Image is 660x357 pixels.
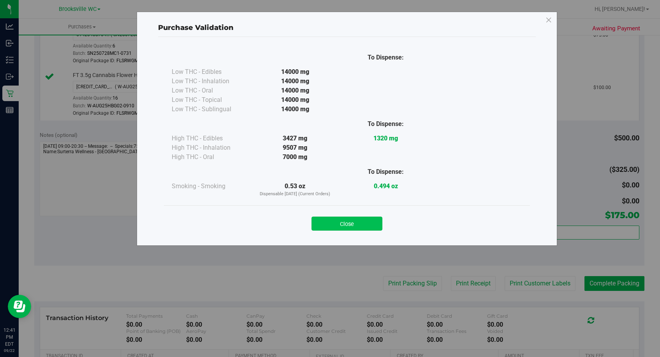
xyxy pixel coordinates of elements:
[250,143,340,152] div: 9507 mg
[172,134,250,143] div: High THC - Edibles
[340,119,431,129] div: To Dispense:
[172,182,250,191] div: Smoking - Smoking
[250,95,340,105] div: 14000 mg
[340,53,431,62] div: To Dispense:
[250,67,340,77] div: 14000 mg
[250,182,340,198] div: 0.53 oz
[250,77,340,86] div: 14000 mg
[172,152,250,162] div: High THC - Oral
[340,167,431,177] div: To Dispense:
[172,67,250,77] div: Low THC - Edibles
[172,95,250,105] div: Low THC - Topical
[312,217,382,231] button: Close
[250,134,340,143] div: 3427 mg
[374,182,398,190] strong: 0.494 oz
[172,77,250,86] div: Low THC - Inhalation
[250,86,340,95] div: 14000 mg
[172,105,250,114] div: Low THC - Sublingual
[250,105,340,114] div: 14000 mg
[172,143,250,152] div: High THC - Inhalation
[250,191,340,198] p: Dispensable [DATE] (Current Orders)
[373,135,398,142] strong: 1320 mg
[158,23,234,32] span: Purchase Validation
[250,152,340,162] div: 7000 mg
[172,86,250,95] div: Low THC - Oral
[8,295,31,318] iframe: Resource center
